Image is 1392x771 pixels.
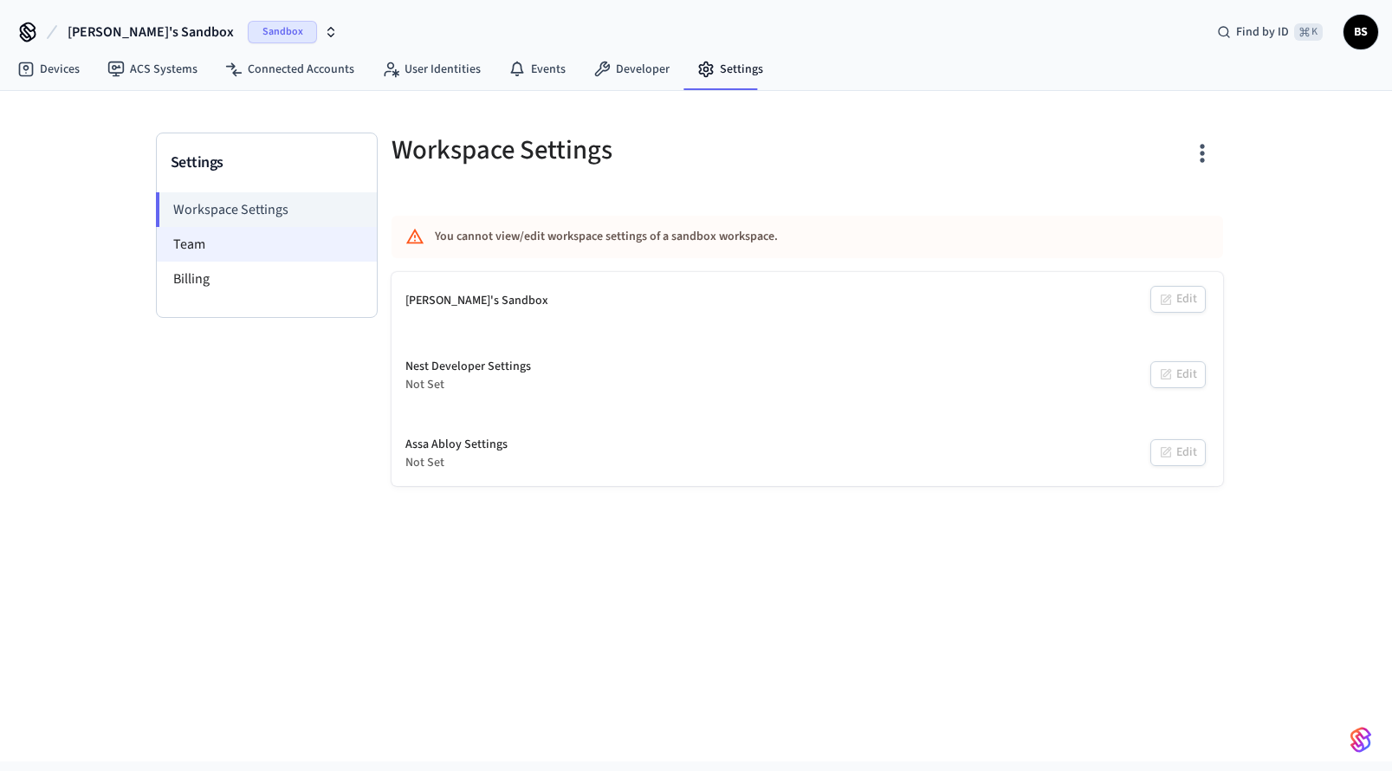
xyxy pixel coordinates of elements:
[1203,16,1337,48] div: Find by ID⌘ K
[1343,15,1378,49] button: BS
[579,54,683,85] a: Developer
[405,358,531,376] div: Nest Developer Settings
[157,262,377,296] li: Billing
[171,151,363,175] h3: Settings
[156,192,377,227] li: Workspace Settings
[405,292,548,310] div: [PERSON_NAME]'s Sandbox
[3,54,94,85] a: Devices
[405,376,531,394] div: Not Set
[1294,23,1323,41] span: ⌘ K
[495,54,579,85] a: Events
[368,54,495,85] a: User Identities
[1236,23,1289,41] span: Find by ID
[211,54,368,85] a: Connected Accounts
[157,227,377,262] li: Team
[1345,16,1376,48] span: BS
[248,21,317,43] span: Sandbox
[392,133,797,168] h5: Workspace Settings
[94,54,211,85] a: ACS Systems
[1350,726,1371,754] img: SeamLogoGradient.69752ec5.svg
[683,54,777,85] a: Settings
[68,22,234,42] span: [PERSON_NAME]'s Sandbox
[435,221,1078,253] div: You cannot view/edit workspace settings of a sandbox workspace.
[405,436,508,454] div: Assa Abloy Settings
[405,454,508,472] div: Not Set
